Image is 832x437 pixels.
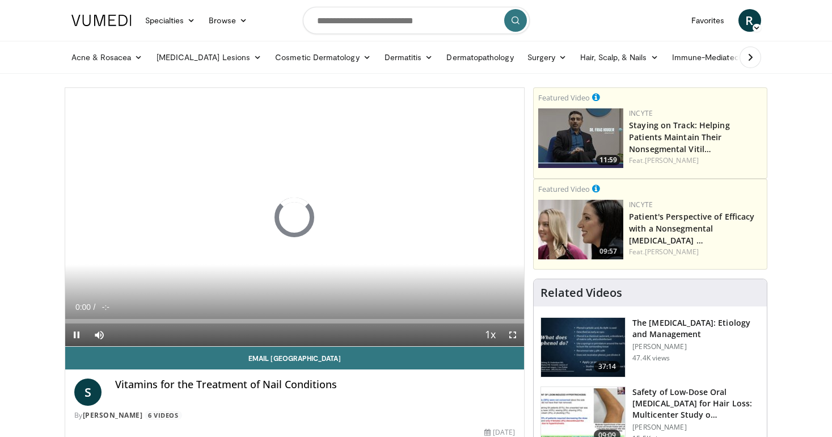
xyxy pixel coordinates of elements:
span: 0:00 [75,302,91,312]
a: Surgery [521,46,574,69]
a: Immune-Mediated [665,46,757,69]
a: Cosmetic Dermatology [268,46,377,69]
a: 37:14 The [MEDICAL_DATA]: Etiology and Management [PERSON_NAME] 47.4K views [540,317,760,377]
a: Browse [202,9,254,32]
span: 09:57 [596,246,620,257]
small: Featured Video [538,184,590,194]
a: [PERSON_NAME] [645,247,699,257]
a: Dermatitis [378,46,440,69]
a: Acne & Rosacea [65,46,150,69]
a: 09:57 [538,200,623,259]
a: 6 Videos [145,411,182,421]
button: Playback Rate [479,323,501,346]
video-js: Video Player [65,88,525,347]
a: R [738,9,761,32]
a: [PERSON_NAME] [645,156,699,165]
a: Dermatopathology [440,46,520,69]
input: Search topics, interventions [303,7,530,34]
div: Feat. [629,247,762,257]
a: [MEDICAL_DATA] Lesions [150,46,269,69]
p: [PERSON_NAME] [632,423,760,432]
p: 47.4K views [632,354,670,363]
button: Pause [65,323,88,346]
button: Mute [88,323,111,346]
a: Email [GEOGRAPHIC_DATA] [65,347,525,369]
h4: Vitamins for the Treatment of Nail Conditions [115,379,516,391]
span: 11:59 [596,155,620,165]
h3: The [MEDICAL_DATA]: Etiology and Management [632,317,760,340]
span: 37:14 [594,361,621,372]
a: Incyte [629,108,653,118]
h3: Safety of Low-Dose Oral [MEDICAL_DATA] for Hair Loss: Multicenter Study o… [632,386,760,421]
a: Staying on Track: Helping Patients Maintain Their Nonsegmental Vitil… [629,120,730,154]
a: 11:59 [538,108,623,168]
a: [PERSON_NAME] [83,410,143,420]
span: / [94,302,96,312]
button: Fullscreen [501,323,524,346]
a: Patient's Perspective of Efficacy with a Nonsegmental [MEDICAL_DATA] … [629,211,754,246]
small: Featured Video [538,93,590,103]
a: Incyte [629,200,653,209]
span: -:- [102,302,109,312]
a: Favorites [685,9,732,32]
div: Progress Bar [65,319,525,323]
a: S [74,379,102,406]
div: By [74,410,516,421]
a: Specialties [138,9,202,32]
img: fe0751a3-754b-4fa7-bfe3-852521745b57.png.150x105_q85_crop-smart_upscale.jpg [538,108,623,168]
img: 2c48d197-61e9-423b-8908-6c4d7e1deb64.png.150x105_q85_crop-smart_upscale.jpg [538,200,623,259]
a: Hair, Scalp, & Nails [573,46,665,69]
h4: Related Videos [540,286,622,300]
img: VuMedi Logo [71,15,132,26]
p: [PERSON_NAME] [632,342,760,351]
div: Feat. [629,156,762,166]
img: c5af237d-e68a-4dd3-8521-77b3daf9ece4.150x105_q85_crop-smart_upscale.jpg [541,318,625,377]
